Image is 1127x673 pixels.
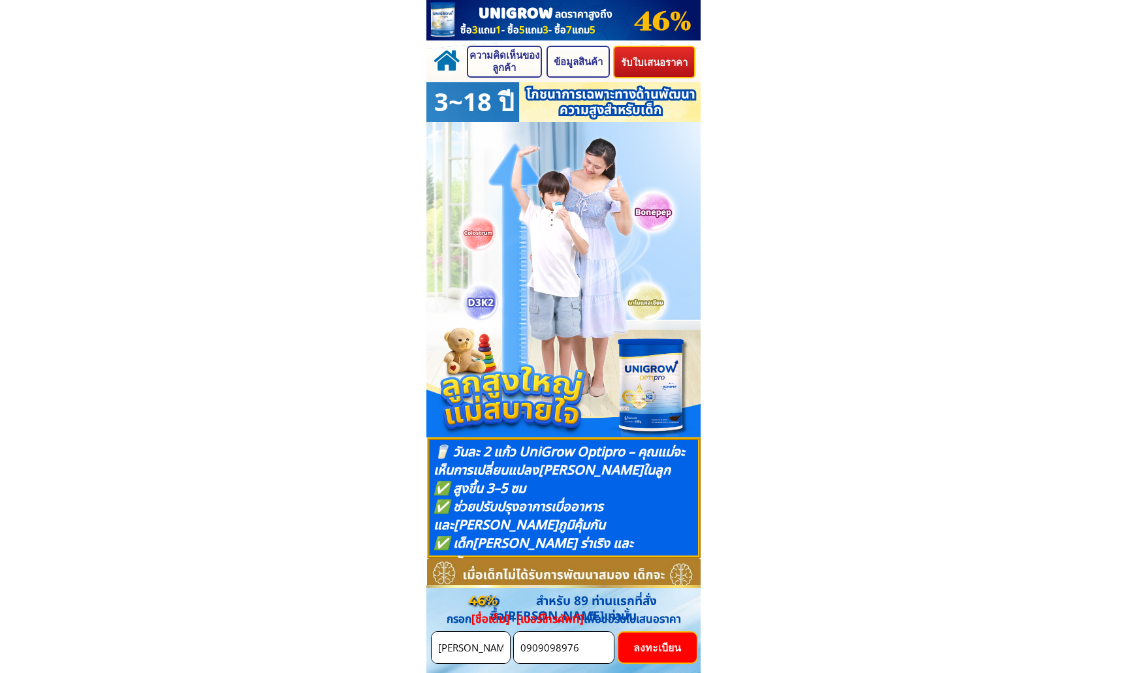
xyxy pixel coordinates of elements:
div: 46% [461,593,505,608]
span: 7 [566,23,572,38]
p: ข้อมูลสินค้า [548,47,609,77]
h3: UNIGROW [479,3,563,29]
span: 5 [519,23,525,38]
h3: ลดราคาสูงถึง [555,7,628,23]
p: ลงทะเบียน [618,633,697,663]
h3: ซื้อ แถม - ซื้อ แถม - ซื้อ แถม [460,23,701,39]
p: รับใบเสนอราคา [614,47,694,77]
h3: 🥛 วันละ 2 แก้ว UniGrow Optipro – คุณแม่จะเห็นการเปลี่ยนแปลง[PERSON_NAME]ในลูก ✅ สูงขึ้น 3–5 ซม ✅ ... [434,443,696,571]
input: ชื่อเต็ม * [435,632,507,663]
span: 3 [472,23,478,38]
span: 3 [543,23,548,38]
div: กรอก + เพื่อขอรับใบเสนอราคา [413,613,714,626]
div: ลดถึง สำหรับ 89 ท่านแรกที่สั่งซื้อ[PERSON_NAME]เท่านั้น [426,595,701,625]
p: ความคิดเห็นของลูกค้า [468,47,541,77]
span: [ชื่อเต็ม] [471,611,510,628]
span: 5 [590,23,595,38]
span: [เบอร์โทรศัพท์] [516,611,584,628]
h3: 3~18 ปี [422,87,525,117]
span: 1 [496,23,501,38]
input: หมายเลขโทรศัพท์ * [517,632,611,663]
h3: โภชนาการเฉพาะทางด้านพัฒนาความสูงสำหรับเด็ก [518,87,703,118]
